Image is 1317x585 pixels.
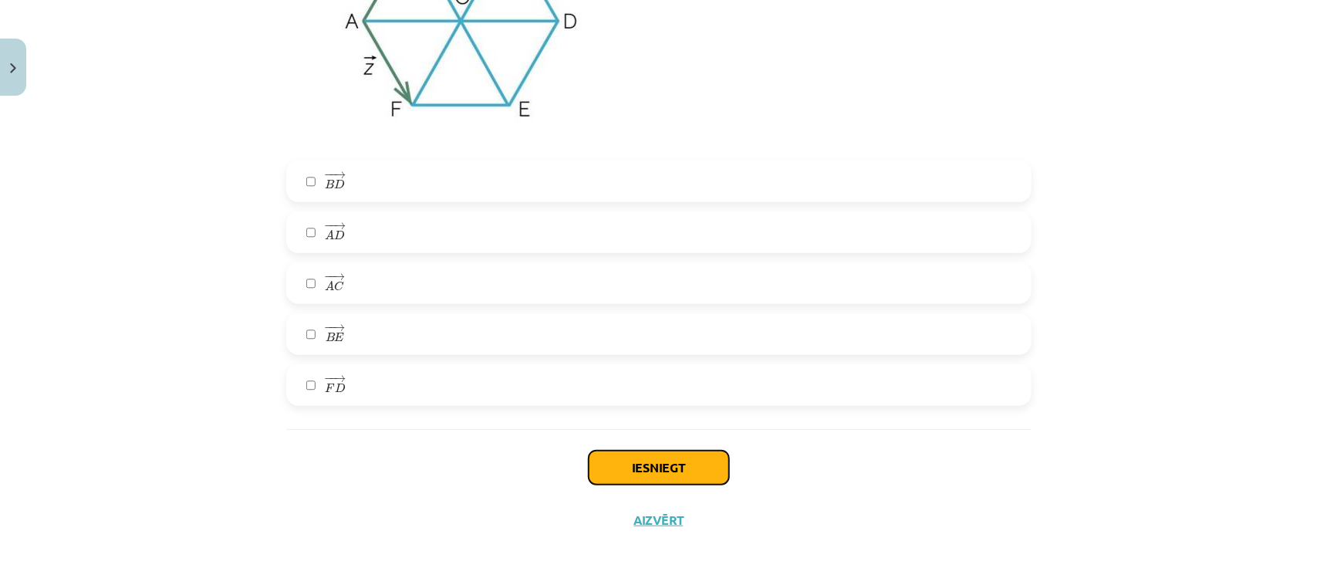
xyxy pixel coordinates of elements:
[630,512,688,528] button: Aizvērt
[328,324,329,331] span: −
[335,333,344,342] span: E
[334,179,345,189] span: D
[329,222,331,229] span: −
[324,273,334,280] span: −
[333,171,346,178] span: →
[329,171,331,178] span: −
[333,273,345,280] span: →
[333,222,346,229] span: →
[333,324,345,331] span: →
[325,281,334,291] span: A
[334,230,345,240] span: D
[335,383,346,393] span: D
[324,171,334,178] span: −
[334,375,346,382] span: →
[334,281,344,291] span: C
[325,384,335,393] span: F
[589,451,729,485] button: Iesniegt
[325,179,334,189] span: B
[325,230,334,240] span: A
[324,324,334,331] span: −
[326,332,335,342] span: B
[328,273,329,280] span: −
[10,63,16,73] img: icon-close-lesson-0947bae3869378f0d4975bcd49f059093ad1ed9edebbc8119c70593378902aed.svg
[329,375,331,382] span: −
[324,375,334,382] span: −
[324,222,334,229] span: −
